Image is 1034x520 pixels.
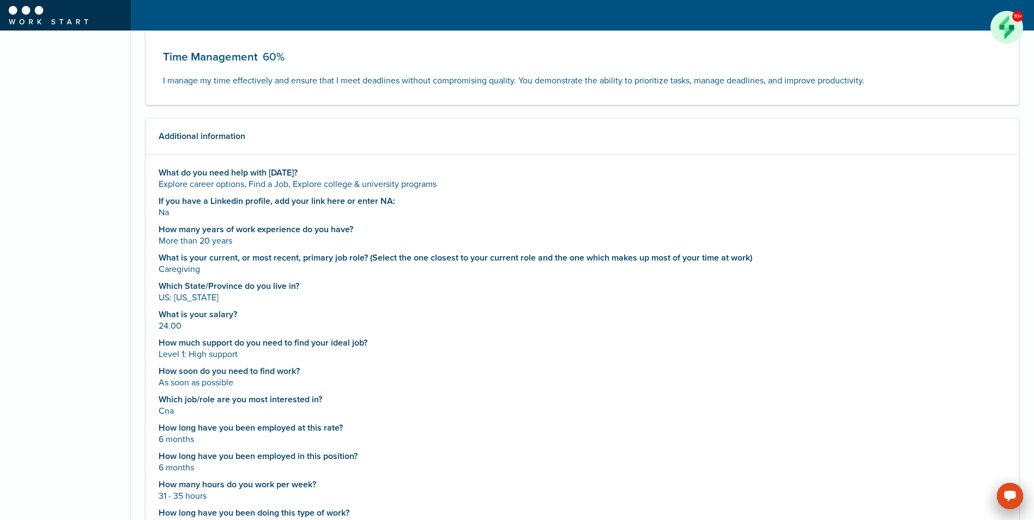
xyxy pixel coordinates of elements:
[159,310,1006,319] h3: What is your salary?
[159,281,1006,291] h3: Which State/Province do you live in?
[159,206,1006,219] p: Na
[159,461,1006,474] p: 6 months
[159,225,1006,234] h3: How many years of work experience do you have?
[159,508,1006,518] h3: How long have you been doing this type of work?
[159,168,1006,178] h3: What do you need help with [DATE]?
[159,131,1006,141] h2: Additional information
[159,338,1006,348] h3: How much support do you need to find your ideal job?
[159,433,1006,446] p: 6 months
[163,74,1002,87] p: I manage my time effectively and ensure that I meet deadlines without compromising quality. You d...
[159,178,1006,191] p: Explore career options, Find a Job, Explore college & university programs
[159,404,1006,418] p: Cna
[159,376,1006,389] p: As soon as possible
[159,263,1006,276] p: Caregiving
[159,291,1006,304] p: US: [US_STATE]
[159,480,1006,489] h3: How many hours do you work per week?
[9,6,88,25] img: WorkStart logo
[159,489,1006,503] p: 31 - 35 hours
[159,423,1006,433] h3: How long have you been employed at this rate?
[263,50,285,64] span: 60%
[159,451,1006,461] h3: How long have you been employed in this position?
[159,395,1006,404] h3: Which job/role are you most interested in?
[159,253,1006,263] h3: What is your current, or most recent, primary job role? (Select the one closest to your current r...
[163,50,258,64] span: Time Management
[159,234,1006,247] p: More than 20 years
[159,319,1006,332] p: 24.00
[159,348,1006,361] p: Level 1: High support
[159,196,1006,206] h3: If you have a Linkedin profile, add your link here or enter NA:
[1012,11,1023,21] div: 10+
[159,366,1006,376] h3: How soon do you need to find work?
